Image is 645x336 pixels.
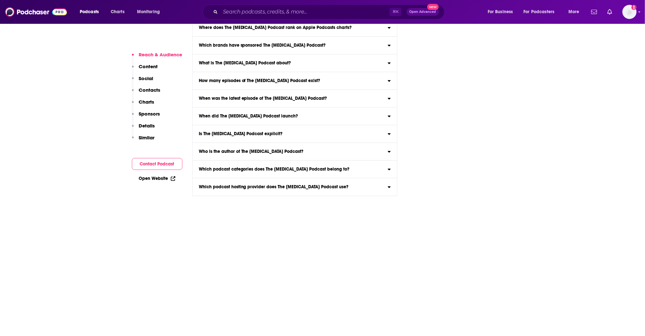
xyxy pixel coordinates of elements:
[132,135,155,146] button: Similar
[605,6,615,17] a: Show notifications dropdown
[631,5,637,10] svg: Add a profile image
[132,87,161,99] button: Contacts
[80,7,99,16] span: Podcasts
[132,111,160,123] button: Sponsors
[483,7,521,17] button: open menu
[106,7,128,17] a: Charts
[75,7,107,17] button: open menu
[199,167,350,172] h3: Which podcast categories does The [MEDICAL_DATA] Podcast belong to?
[622,5,637,19] span: Logged in as caitlinhogge
[622,5,637,19] button: Show profile menu
[209,5,451,19] div: Search podcasts, credits, & more...
[427,4,439,10] span: New
[132,158,182,170] button: Contact Podcast
[132,63,158,75] button: Content
[139,75,153,81] p: Social
[139,111,160,117] p: Sponsors
[139,99,154,105] p: Charts
[139,135,155,141] p: Similar
[139,87,161,93] p: Contacts
[199,43,326,48] h3: Which brands have sponsored The [MEDICAL_DATA] Podcast?
[132,99,154,111] button: Charts
[407,8,439,16] button: Open AdvancedNew
[622,5,637,19] img: User Profile
[520,7,564,17] button: open menu
[132,51,182,63] button: Reach & Audience
[199,25,352,30] h3: Where does The [MEDICAL_DATA] Podcast rank on Apple Podcasts charts?
[5,6,67,18] img: Podchaser - Follow, Share and Rate Podcasts
[132,75,153,87] button: Social
[111,7,124,16] span: Charts
[139,63,158,70] p: Content
[568,7,579,16] span: More
[199,61,291,65] h3: What is The [MEDICAL_DATA] Podcast about?
[488,7,513,16] span: For Business
[133,7,168,17] button: open menu
[199,114,298,118] h3: When did The [MEDICAL_DATA] Podcast launch?
[199,96,327,101] h3: When was the latest episode of The [MEDICAL_DATA] Podcast?
[199,149,304,154] h3: Who is the author of The [MEDICAL_DATA] Podcast?
[139,123,155,129] p: Details
[199,185,349,189] h3: Which podcast hosting provider does The [MEDICAL_DATA] Podcast use?
[199,132,283,136] h3: Is The [MEDICAL_DATA] Podcast explicit?
[589,6,600,17] a: Show notifications dropdown
[564,7,587,17] button: open menu
[139,176,175,181] a: Open Website
[132,123,155,135] button: Details
[139,51,182,58] p: Reach & Audience
[390,8,401,16] span: ⌘ K
[410,10,436,14] span: Open Advanced
[199,79,320,83] h3: How many episodes of The [MEDICAL_DATA] Podcast exist?
[137,7,160,16] span: Monitoring
[220,7,390,17] input: Search podcasts, credits, & more...
[524,7,555,16] span: For Podcasters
